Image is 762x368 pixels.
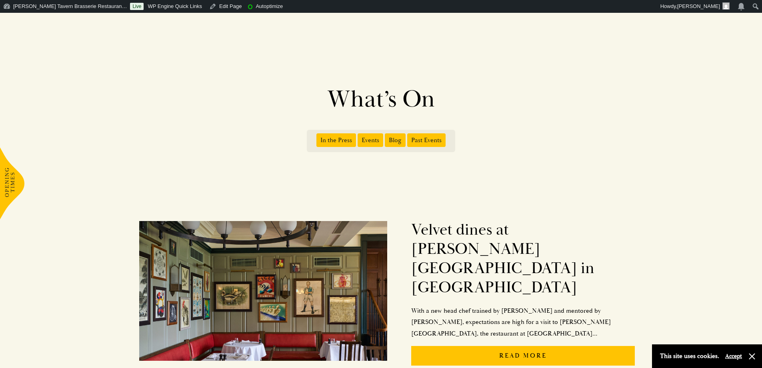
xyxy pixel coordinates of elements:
img: Views over 48 hours. Click for more Jetpack Stats. [290,2,335,11]
button: Accept [725,352,742,360]
span: Past Events [407,133,446,147]
h1: What’s On [153,85,609,114]
span: In the Press [316,133,356,147]
h2: Velvet dines at [PERSON_NAME][GEOGRAPHIC_DATA] in [GEOGRAPHIC_DATA] [411,220,635,297]
p: Read More [411,346,635,366]
span: Events [358,133,383,147]
a: Live [130,3,144,10]
span: [PERSON_NAME] [677,3,720,9]
p: This site uses cookies. [660,350,719,362]
span: Blog [385,133,406,147]
button: Close and accept [748,352,756,360]
p: With a new head chef trained by [PERSON_NAME] and mentored by [PERSON_NAME], expectations are hig... [411,305,635,340]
